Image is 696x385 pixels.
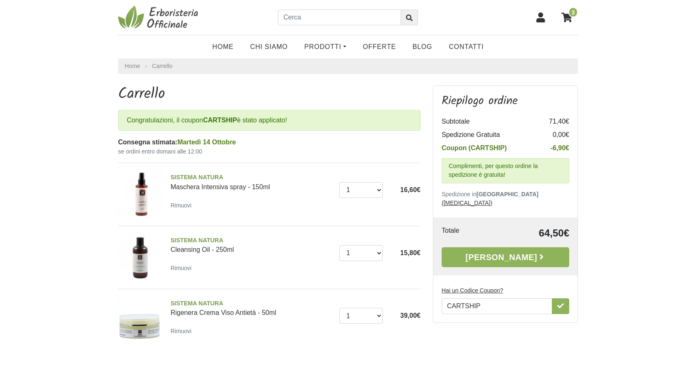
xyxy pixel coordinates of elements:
a: Prodotti [296,39,355,55]
img: Maschera Intensiva spray - 150ml [115,170,164,219]
span: 39,00€ [400,312,420,319]
label: Hai un Codice Coupon? [442,286,503,295]
h1: Carrello [118,85,420,103]
small: Rimuovi [171,265,192,271]
a: [PERSON_NAME] [442,247,569,267]
a: Home [204,39,242,55]
nav: breadcrumb [118,58,578,74]
a: Carrello [152,63,172,69]
small: Rimuovi [171,328,192,334]
div: Consegna stimata: [118,137,420,147]
input: Hai un Codice Coupon? [442,298,552,314]
span: SISTEMA NATURA [171,173,333,182]
span: SISTEMA NATURA [171,299,333,308]
a: Blog [404,39,441,55]
td: 0,00€ [536,128,569,141]
input: Cerca [278,10,401,25]
img: Rigenera Crema Viso Antietà - 50ml [115,296,164,345]
p: Spedizione in [442,190,569,207]
td: -6,90€ [536,141,569,155]
td: Totale [442,226,488,241]
span: Martedì 14 Ottobre [177,139,236,146]
a: 3 [557,7,578,28]
a: Rimuovi [171,326,195,336]
b: CARTSHIP [203,117,237,124]
img: Erboristeria Officinale [118,5,201,30]
h3: Riepilogo ordine [442,94,569,108]
a: Home [125,62,140,71]
td: 64,50€ [488,226,569,241]
a: SISTEMA NATURARigenera Crema Viso Antietà - 50ml [171,299,333,317]
td: Spedizione Gratuita [442,128,536,141]
td: Coupon (CARTSHIP) [442,141,536,155]
a: Rimuovi [171,200,195,210]
div: Congratulazioni, il coupon è stato applicato! [118,110,420,131]
a: Chi Siamo [242,39,296,55]
u: Hai un Codice Coupon? [442,287,503,294]
div: Complimenti, per questo ordine la spedizione è gratuita! [442,158,569,183]
span: 16,60€ [400,186,420,193]
a: Rimuovi [171,263,195,273]
a: ([MEDICAL_DATA]) [442,200,492,206]
small: Rimuovi [171,202,192,209]
td: Subtotale [442,115,536,128]
td: 71,40€ [536,115,569,128]
a: SISTEMA NATURACleansing Oil - 250ml [171,236,333,253]
a: OFFERTE [355,39,404,55]
a: SISTEMA NATURAMaschera Intensiva spray - 150ml [171,173,333,190]
b: [GEOGRAPHIC_DATA] [476,191,539,197]
span: 15,80€ [400,249,420,256]
span: SISTEMA NATURA [171,236,333,245]
img: Cleansing Oil - 250ml [115,233,164,282]
a: Contatti [440,39,492,55]
span: 3 [568,7,578,17]
small: se ordini entro domani alle 12:00 [118,147,420,156]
